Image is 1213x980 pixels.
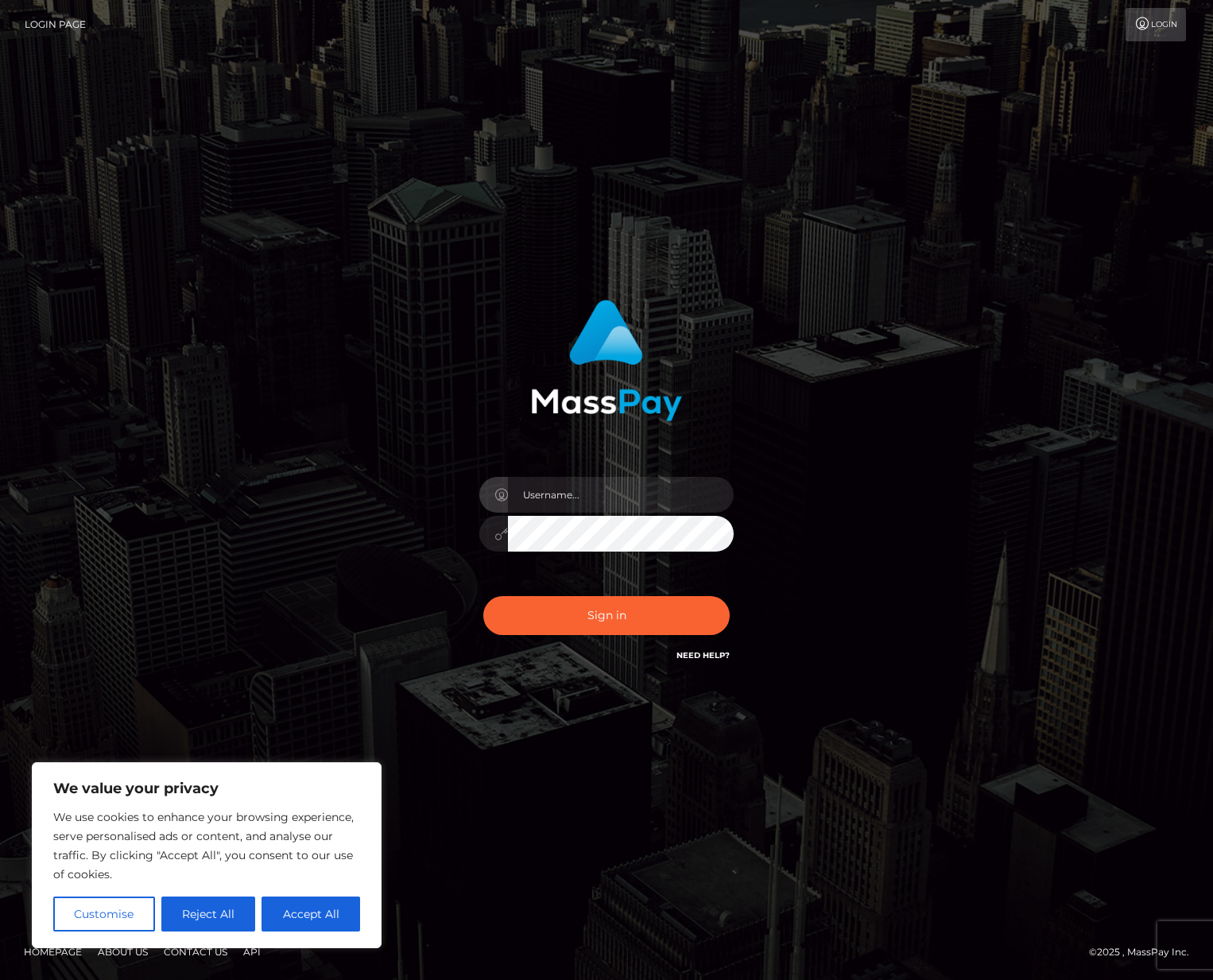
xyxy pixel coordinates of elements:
[1089,943,1201,961] div: © 2025 , MassPay Inc.
[161,897,256,932] button: Reject All
[237,939,267,964] a: API
[32,762,382,948] div: We value your privacy
[531,300,682,421] img: MassPay Login
[53,808,360,884] p: We use cookies to enhance your browsing experience, serve personalised ads or content, and analys...
[53,779,360,798] p: We value your privacy
[508,477,734,513] input: Username...
[17,939,88,964] a: Homepage
[91,939,154,964] a: About Us
[157,939,234,964] a: Contact Us
[1126,8,1186,41] a: Login
[25,8,86,41] a: Login Page
[53,897,155,932] button: Customise
[262,897,360,932] button: Accept All
[676,650,730,660] a: Need Help?
[483,596,730,635] button: Sign in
